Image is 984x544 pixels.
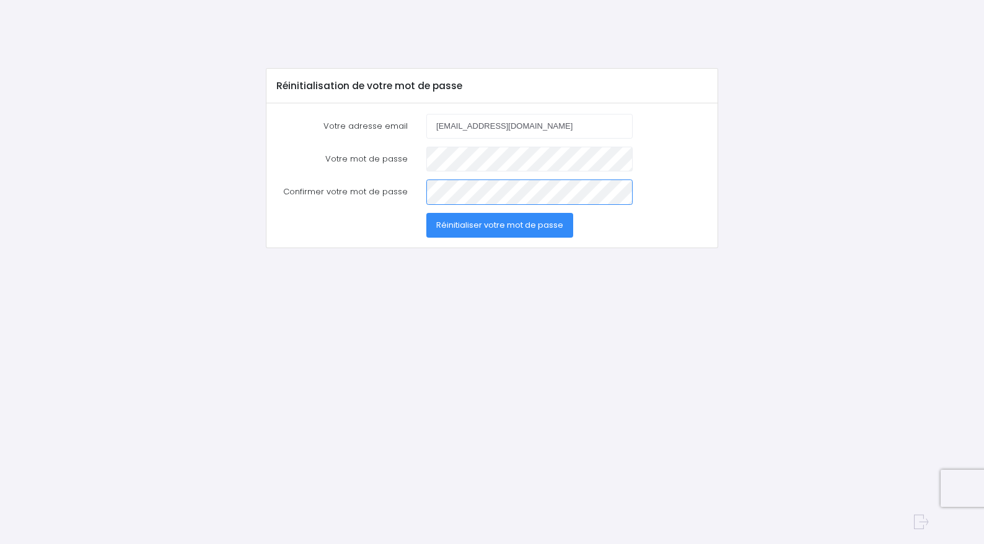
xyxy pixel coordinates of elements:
[266,69,718,103] div: Réinitialisation de votre mot de passe
[267,179,417,204] label: Confirmer votre mot de passe
[267,114,417,139] label: Votre adresse email
[436,219,563,231] span: Réinitialiser votre mot de passe
[426,213,573,238] button: Réinitialiser votre mot de passe
[267,147,417,171] label: Votre mot de passe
